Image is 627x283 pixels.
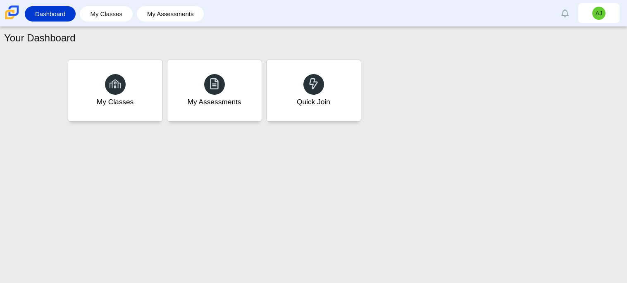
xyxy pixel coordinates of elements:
a: Carmen School of Science & Technology [3,15,21,22]
a: Alerts [556,4,574,22]
div: My Assessments [188,97,241,107]
a: My Assessments [141,6,200,22]
a: Dashboard [29,6,72,22]
span: AJ [596,10,602,16]
h1: Your Dashboard [4,31,76,45]
img: Carmen School of Science & Technology [3,4,21,21]
a: My Classes [84,6,129,22]
div: Quick Join [297,97,330,107]
a: Quick Join [266,60,361,122]
a: My Assessments [167,60,262,122]
div: My Classes [97,97,134,107]
a: AJ [578,3,620,23]
a: My Classes [68,60,163,122]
